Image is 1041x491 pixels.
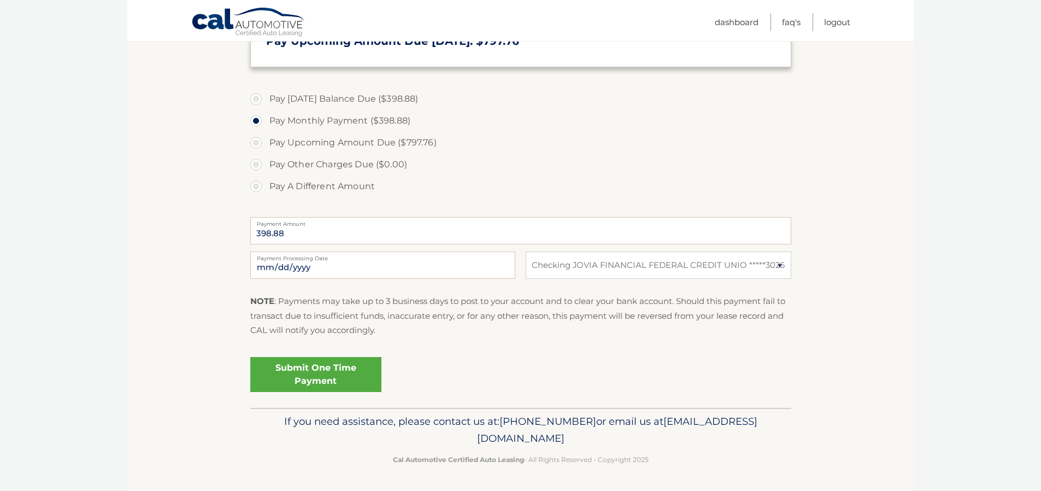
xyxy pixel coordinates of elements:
[250,296,274,306] strong: NOTE
[250,252,515,260] label: Payment Processing Date
[250,217,791,244] input: Payment Amount
[257,454,784,465] p: - All Rights Reserved - Copyright 2025
[250,217,791,226] label: Payment Amount
[250,154,791,176] label: Pay Other Charges Due ($0.00)
[250,294,791,337] p: : Payments may take up to 3 business days to post to your account and to clear your bank account....
[824,13,850,31] a: Logout
[715,13,758,31] a: Dashboard
[250,357,381,392] a: Submit One Time Payment
[250,252,515,279] input: Payment Date
[257,413,784,448] p: If you need assistance, please contact us at: or email us at
[250,176,791,197] label: Pay A Different Amount
[393,455,524,464] strong: Cal Automotive Certified Auto Leasing
[250,132,791,154] label: Pay Upcoming Amount Due ($797.76)
[191,7,306,39] a: Cal Automotive
[250,88,791,110] label: Pay [DATE] Balance Due ($398.88)
[782,13,801,31] a: FAQ's
[499,415,596,428] span: [PHONE_NUMBER]
[250,110,791,132] label: Pay Monthly Payment ($398.88)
